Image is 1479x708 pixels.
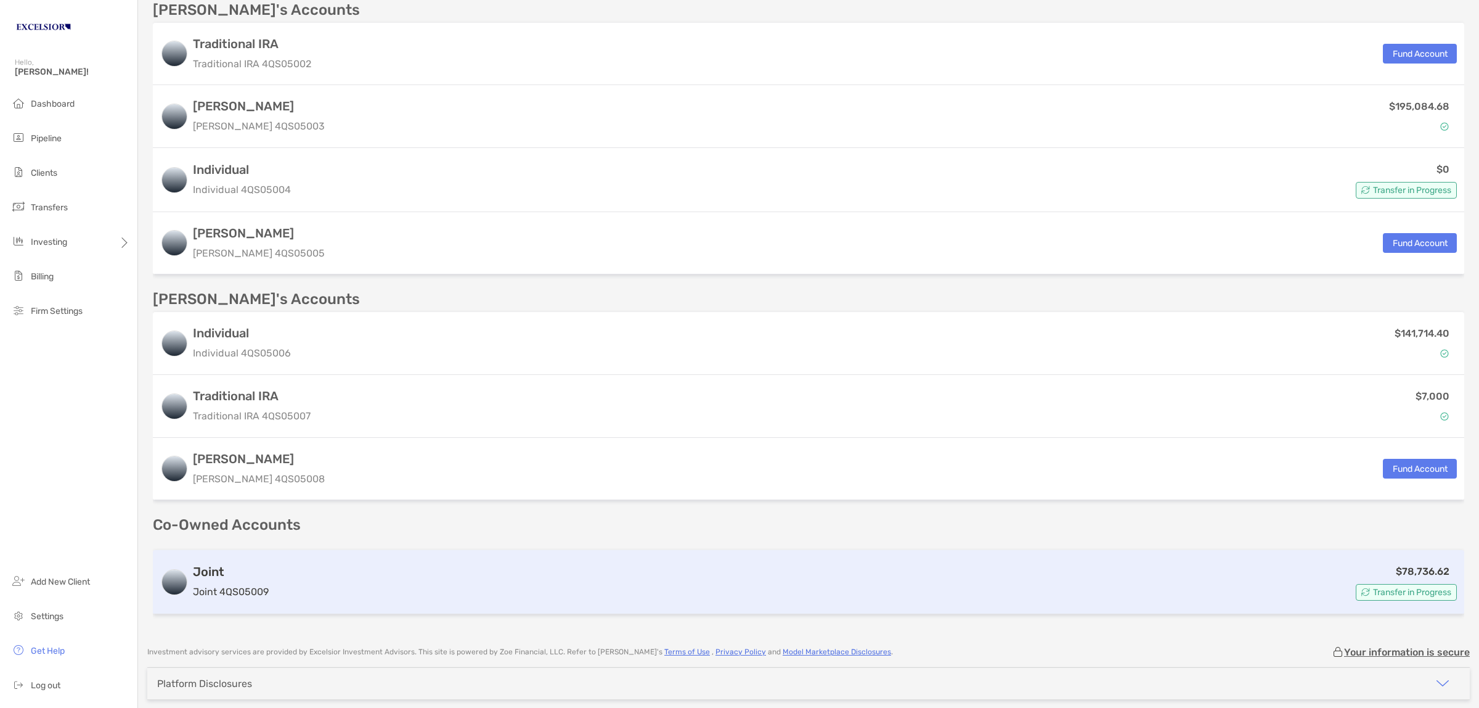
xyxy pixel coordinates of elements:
[193,345,291,361] p: Individual 4QS05006
[162,104,187,129] img: logo account
[193,162,291,177] h3: Individual
[162,168,187,192] img: logo account
[31,237,67,247] span: Investing
[11,643,26,657] img: get-help icon
[193,226,325,241] h3: [PERSON_NAME]
[11,165,26,179] img: clients icon
[31,611,63,622] span: Settings
[11,234,26,249] img: investing icon
[31,680,60,691] span: Log out
[664,648,710,656] a: Terms of Use
[1383,459,1457,479] button: Fund Account
[1436,162,1449,177] p: $0
[193,451,325,466] h3: [PERSON_NAME]
[1389,99,1449,114] p: $195,084.68
[31,133,62,144] span: Pipeline
[11,608,26,623] img: settings icon
[1361,186,1370,194] img: Account Status icon
[1440,412,1449,421] img: Account Status icon
[31,202,68,213] span: Transfers
[1440,349,1449,358] img: Account Status icon
[15,5,72,49] img: Zoe Logo
[193,584,269,599] p: Joint 4QS05009
[193,118,325,134] p: [PERSON_NAME] 4QS05003
[162,331,187,356] img: logo account
[1416,389,1449,404] p: $7,000
[153,517,1464,533] p: Co-Owned Accounts
[162,570,187,595] img: logo account
[193,182,291,197] p: Individual 4QS05004
[31,168,57,178] span: Clients
[11,130,26,145] img: pipeline icon
[193,408,311,424] p: Traditional IRA 4QS05007
[15,67,130,77] span: [PERSON_NAME]!
[11,268,26,283] img: billing icon
[783,648,891,656] a: Model Marketplace Disclosures
[715,648,766,656] a: Privacy Policy
[193,326,291,340] h3: Individual
[193,245,325,261] p: [PERSON_NAME] 4QS05005
[162,41,187,66] img: logo account
[1383,44,1457,64] button: Fund Account
[1435,676,1450,691] img: icon arrow
[11,574,26,588] img: add_new_client icon
[1440,122,1449,131] img: Account Status icon
[11,96,26,110] img: dashboard icon
[1361,588,1370,596] img: Account Status icon
[162,394,187,419] img: logo account
[1383,233,1457,253] button: Fund Account
[1344,646,1470,658] p: Your information is secure
[153,292,360,307] p: [PERSON_NAME]'s Accounts
[162,456,187,481] img: logo account
[153,2,360,18] p: [PERSON_NAME]'s Accounts
[31,646,65,656] span: Get Help
[193,99,325,113] h3: [PERSON_NAME]
[193,389,311,403] h3: Traditional IRA
[31,577,90,587] span: Add New Client
[157,678,252,689] div: Platform Disclosures
[193,36,311,51] h3: Traditional IRA
[11,199,26,214] img: transfers icon
[31,271,54,282] span: Billing
[1373,589,1451,596] span: Transfer in Progress
[193,471,325,487] p: [PERSON_NAME] 4QS05008
[193,564,269,579] h3: Joint
[1395,326,1449,341] p: $141,714.40
[147,648,893,657] p: Investment advisory services are provided by Excelsior Investment Advisors . This site is powered...
[1396,564,1449,579] p: $78,736.62
[11,303,26,318] img: firm-settings icon
[11,677,26,692] img: logout icon
[31,99,75,109] span: Dashboard
[1373,187,1451,194] span: Transfer in Progress
[193,56,311,72] p: Traditional IRA 4QS05002
[162,231,187,255] img: logo account
[31,306,83,316] span: Firm Settings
